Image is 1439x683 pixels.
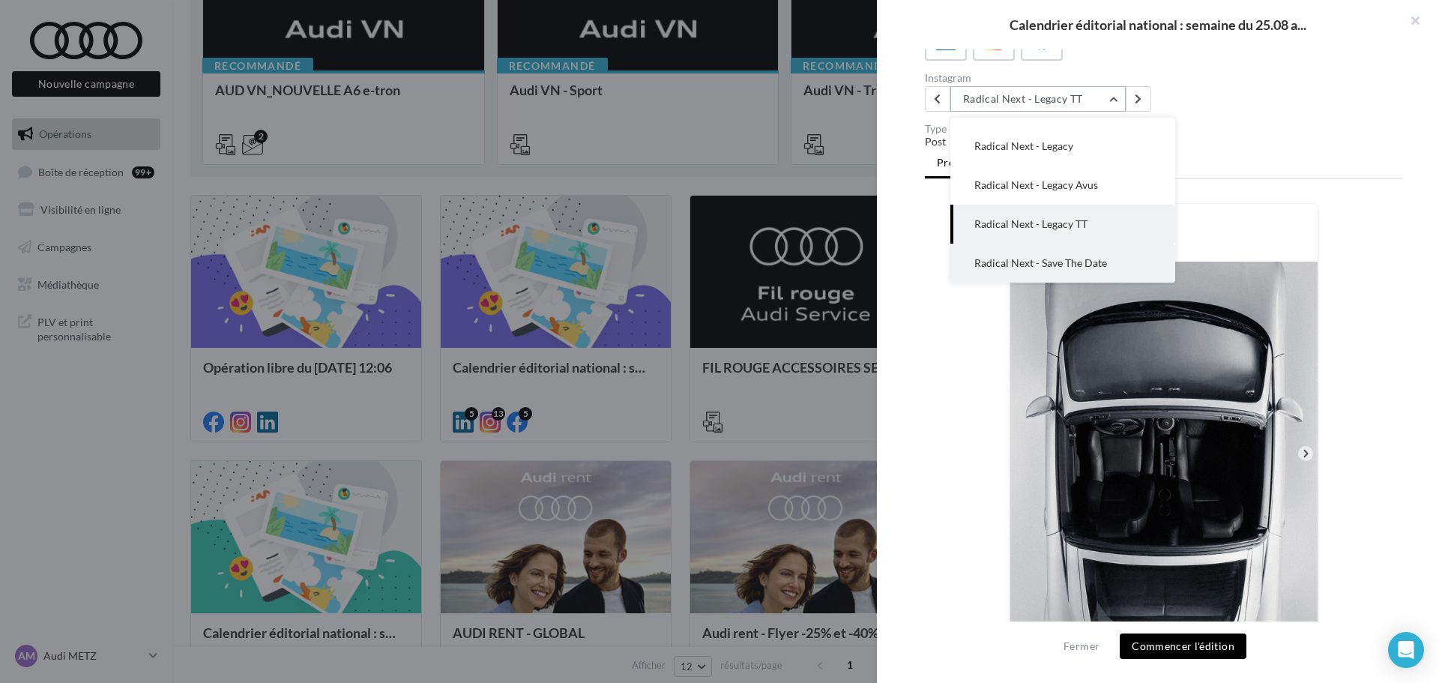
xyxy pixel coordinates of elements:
div: Open Intercom Messenger [1388,632,1424,668]
span: Radical Next - Legacy Avus [974,178,1098,191]
span: Radical Next - Legacy [974,139,1073,152]
div: Type [925,124,1403,134]
button: Radical Next - Legacy TT [950,86,1126,112]
span: Calendrier éditorial national : semaine du 25.08 a... [1010,18,1306,31]
div: Post [925,134,1403,149]
button: Radical Next - Legacy TT [950,205,1175,244]
button: Fermer [1058,637,1105,655]
span: Radical Next - Save The Date [974,256,1107,269]
button: Radical Next - Save The Date [950,244,1175,283]
button: Commencer l'édition [1120,634,1246,659]
span: Radical Next - Legacy TT [974,217,1087,230]
button: Radical Next - Legacy Avus [950,166,1175,205]
div: Instagram [925,73,1158,83]
button: Radical Next - Legacy [950,127,1175,166]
